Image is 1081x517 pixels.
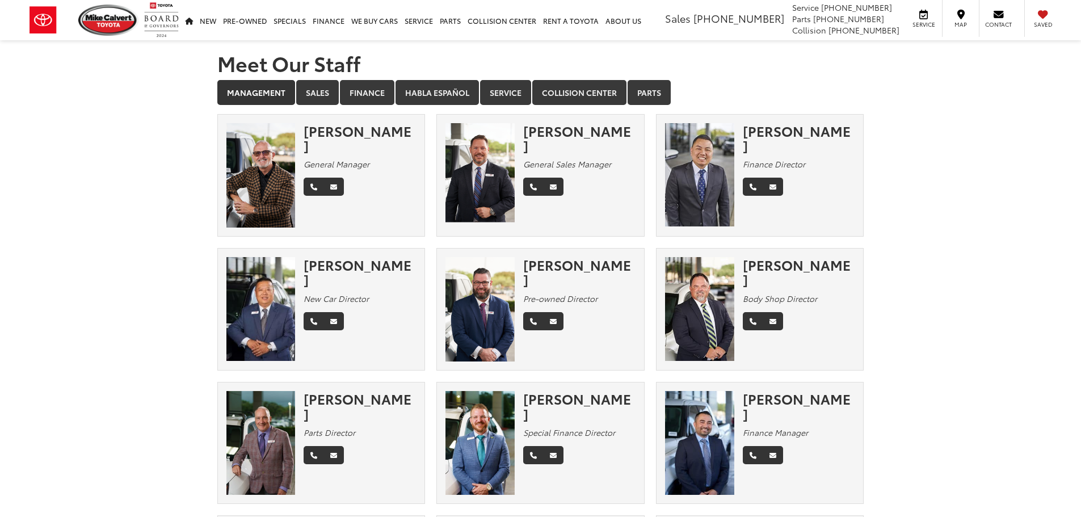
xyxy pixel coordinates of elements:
img: Ronny Haring [445,123,515,228]
div: [PERSON_NAME] [523,391,636,421]
a: Phone [743,446,763,464]
span: Saved [1030,20,1055,28]
a: Habla Español [396,80,479,105]
a: Phone [523,178,544,196]
div: [PERSON_NAME] [743,257,855,287]
img: Stephen Lee [445,391,515,495]
img: Adam Nguyen [665,123,734,227]
em: Finance Manager [743,427,808,438]
div: [PERSON_NAME] [304,391,416,421]
a: Management [217,80,295,105]
a: Phone [304,178,324,196]
a: Phone [304,312,324,330]
a: Parts [628,80,671,105]
img: Mike Gorbet [226,123,296,228]
div: [PERSON_NAME] [304,123,416,153]
span: Collision [792,24,826,36]
img: Mike Calvert Toyota [78,5,138,36]
img: David Tep [665,391,734,495]
a: Email [543,312,563,330]
a: Email [543,446,563,464]
a: Service [480,80,531,105]
em: General Manager [304,158,369,170]
a: Email [763,178,783,196]
div: Department Tabs [217,80,864,106]
img: Wesley Worton [445,257,515,362]
div: [PERSON_NAME] [523,257,636,287]
img: Ed Yi [226,257,296,361]
div: [PERSON_NAME] [523,123,636,153]
em: Special Finance Director [523,427,615,438]
a: Phone [743,312,763,330]
a: Phone [523,312,544,330]
h1: Meet Our Staff [217,52,864,74]
a: Email [763,446,783,464]
a: Email [323,446,344,464]
em: New Car Director [304,293,369,304]
em: Parts Director [304,427,355,438]
img: Chuck Baldridge [665,257,734,361]
em: General Sales Manager [523,158,611,170]
em: Finance Director [743,158,805,170]
a: Phone [743,178,763,196]
a: Email [763,312,783,330]
span: Contact [985,20,1012,28]
span: [PHONE_NUMBER] [693,11,784,26]
a: Phone [523,446,544,464]
a: Sales [296,80,339,105]
div: [PERSON_NAME] [743,123,855,153]
span: Service [911,20,936,28]
span: Parts [792,13,811,24]
em: Pre-owned Director [523,293,598,304]
a: Collision Center [532,80,626,105]
a: Email [323,178,344,196]
span: [PHONE_NUMBER] [828,24,899,36]
a: Finance [340,80,394,105]
em: Body Shop Director [743,293,817,304]
a: Email [323,312,344,330]
div: [PERSON_NAME] [743,391,855,421]
a: Phone [304,446,324,464]
span: [PHONE_NUMBER] [813,13,884,24]
span: Service [792,2,819,13]
span: Sales [665,11,691,26]
span: Map [948,20,973,28]
span: [PHONE_NUMBER] [821,2,892,13]
img: Robert Fabian [226,391,296,495]
a: Email [543,178,563,196]
div: [PERSON_NAME] [304,257,416,287]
